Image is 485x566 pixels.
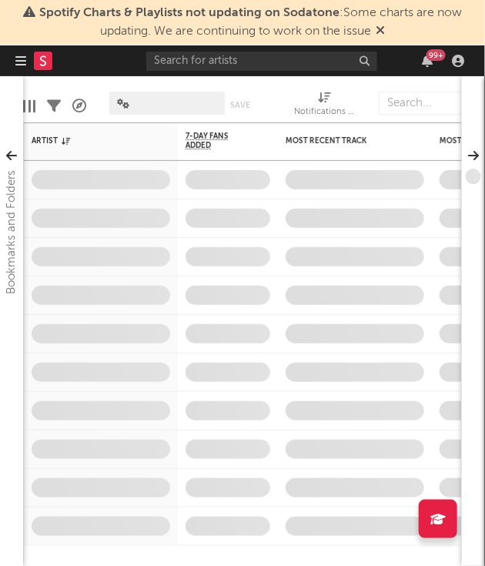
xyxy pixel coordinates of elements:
div: Edit Columns [23,84,35,129]
button: 99+ [422,55,433,67]
button: Save [230,101,250,109]
div: Notifications (Artist) [294,84,356,129]
div: A&R Pipeline [72,84,86,129]
div: Notifications (Artist) [294,103,356,122]
div: Artist [32,136,147,146]
span: 7-Day Fans Added [186,132,247,150]
div: Filters [47,84,61,129]
input: Search for artists [146,52,377,71]
div: 99 + [426,49,446,61]
div: Bookmarks and Folders [2,170,21,294]
span: Spotify Charts & Playlists not updating on Sodatone [39,7,339,19]
span: : Some charts are now updating. We are continuing to work on the issue [39,7,462,38]
div: Most Recent Track [286,136,401,146]
span: Dismiss [376,25,385,38]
